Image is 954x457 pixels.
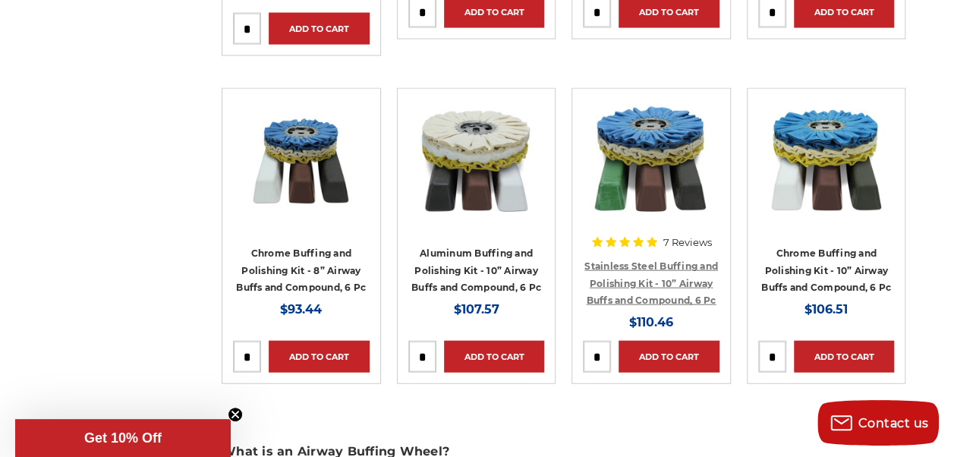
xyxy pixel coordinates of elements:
[804,302,848,317] span: $106.51
[280,302,322,317] span: $93.44
[794,341,895,373] a: Add to Cart
[269,341,370,373] a: Add to Cart
[817,400,939,446] button: Contact us
[236,247,366,293] a: Chrome Buffing and Polishing Kit - 8” Airway Buffs and Compound, 6 Pc
[84,430,162,446] span: Get 10% Off
[583,99,719,236] a: 10 inch airway buff and polishing compound kit for stainless steel
[415,99,537,221] img: 10 inch airway buff and polishing compound kit for aluminum
[590,99,712,221] img: 10 inch airway buff and polishing compound kit for stainless steel
[663,238,711,247] span: 7 Reviews
[15,419,231,457] div: Get 10% OffClose teaser
[444,341,545,373] a: Add to Cart
[858,416,929,430] span: Contact us
[766,99,887,221] img: 10 inch airway buff and polishing compound kit for chrome
[758,99,895,236] a: 10 inch airway buff and polishing compound kit for chrome
[269,13,370,45] a: Add to Cart
[228,407,243,422] button: Close teaser
[584,260,718,306] a: Stainless Steel Buffing and Polishing Kit - 10” Airway Buffs and Compound, 6 Pc
[453,302,499,317] span: $107.57
[629,315,673,329] span: $110.46
[761,247,891,293] a: Chrome Buffing and Polishing Kit - 10” Airway Buffs and Compound, 6 Pc
[408,99,545,236] a: 10 inch airway buff and polishing compound kit for aluminum
[411,247,541,293] a: Aluminum Buffing and Polishing Kit - 10” Airway Buffs and Compound, 6 Pc
[241,99,362,221] img: 8 inch airway buffing wheel and compound kit for chrome
[233,99,370,236] a: 8 inch airway buffing wheel and compound kit for chrome
[619,341,719,373] a: Add to Cart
